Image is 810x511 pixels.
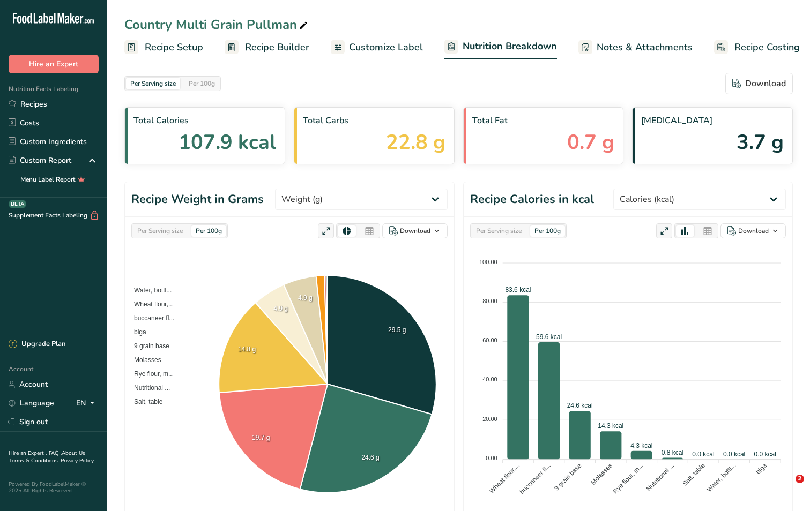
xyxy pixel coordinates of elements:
div: Upgrade Plan [9,339,65,350]
a: Recipe Builder [225,35,309,59]
span: Molasses [126,356,161,364]
a: Notes & Attachments [578,35,693,59]
button: Download [720,223,786,238]
div: BETA [9,200,26,208]
div: Country Multi Grain Pullman [124,15,310,34]
span: Rye flour, m... [126,370,174,378]
tspan: Rye flour, m... [612,462,645,495]
a: Language [9,394,54,412]
span: Customize Label [349,40,423,55]
span: Total Calories [133,114,276,127]
tspan: 9 grain base [553,462,583,492]
a: FAQ . [49,449,62,457]
span: Notes & Attachments [597,40,693,55]
span: buccaneer fl... [126,314,174,322]
a: Recipe Costing [714,35,800,59]
span: 0.7 g [567,127,614,157]
div: Custom Report [9,155,71,166]
iframe: Intercom live chat [774,475,799,500]
a: Nutrition Breakdown [444,34,557,60]
div: Download [732,77,786,90]
span: Water, bottl... [126,287,172,294]
span: Wheat flour,... [126,300,174,308]
div: Powered By FoodLabelMaker © 2025 All Rights Reserved [9,481,99,494]
div: Per Serving size [126,78,180,89]
span: biga [126,328,146,336]
a: Privacy Policy [61,457,94,464]
span: Total Carbs [303,114,445,127]
span: 107.9 kcal [179,127,276,157]
div: Per 100g [184,78,219,89]
span: Recipe Costing [734,40,800,55]
a: About Us . [9,449,85,464]
tspan: Nutritional ... [645,462,676,493]
tspan: 60.00 [482,337,497,343]
tspan: Molasses [589,462,614,486]
button: Download [725,73,793,94]
div: EN [76,397,99,410]
tspan: 100.00 [479,259,497,265]
span: Nutritional ... [126,384,170,392]
div: Download [738,226,769,236]
a: Terms & Conditions . [9,457,61,464]
span: 2 [796,475,804,483]
a: Hire an Expert . [9,449,47,457]
div: Per Serving size [472,225,526,237]
tspan: buccaneer fl... [518,462,552,495]
tspan: Salt, table [681,462,707,487]
a: Recipe Setup [124,35,203,59]
div: Per 100g [530,225,565,237]
span: Recipe Builder [245,40,309,55]
h1: Recipe Calories in kcal [470,191,594,208]
div: Per Serving size [133,225,187,237]
tspan: biga [754,462,768,476]
span: 3.7 g [737,127,784,157]
span: 22.8 g [386,127,445,157]
span: Total Fat [472,114,615,127]
button: Hire an Expert [9,55,99,73]
tspan: 20.00 [482,416,497,422]
tspan: 40.00 [482,376,497,382]
span: 9 grain base [126,342,169,350]
tspan: 80.00 [482,298,497,304]
a: Customize Label [331,35,423,59]
tspan: Wheat flour,... [488,462,521,495]
tspan: 0.00 [486,455,497,461]
span: Salt, table [126,398,162,405]
span: [MEDICAL_DATA] [641,114,784,127]
div: Per 100g [191,225,226,237]
div: Download [400,226,430,236]
h1: Recipe Weight in Grams [131,191,264,208]
span: Recipe Setup [145,40,203,55]
span: Nutrition Breakdown [463,39,557,54]
button: Download [382,223,448,238]
tspan: Water, bottl... [705,462,738,494]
